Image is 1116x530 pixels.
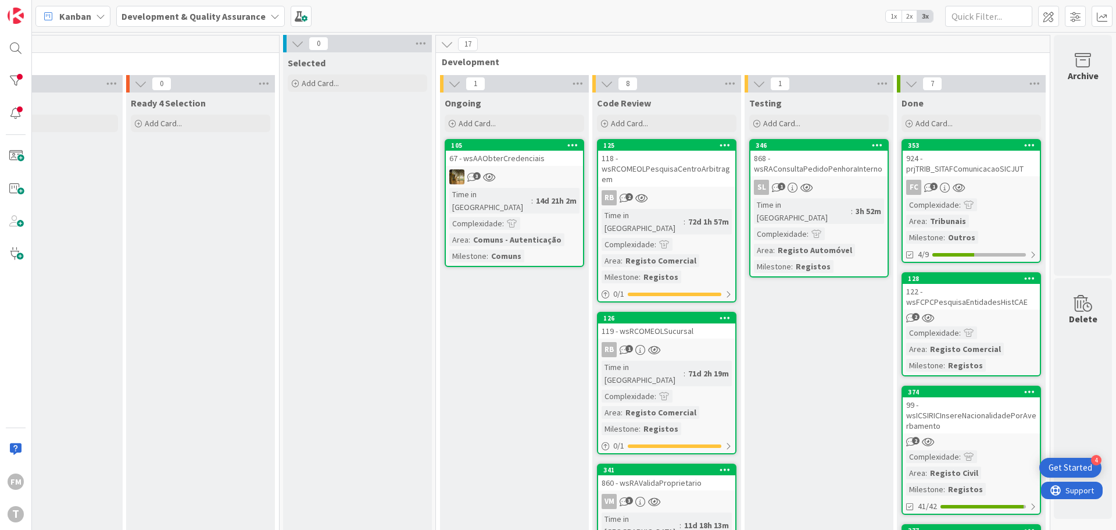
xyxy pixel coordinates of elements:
[773,244,775,257] span: :
[927,467,981,479] div: Registo Civil
[906,359,943,372] div: Milestone
[466,77,485,91] span: 1
[915,118,953,129] span: Add Card...
[908,388,1040,396] div: 374
[903,387,1040,397] div: 374
[533,194,580,207] div: 14d 21h 2m
[906,343,925,355] div: Area
[754,260,791,273] div: Milestone
[598,313,735,339] div: 126119 - wsRCOMEOLSucursal
[625,193,633,201] span: 2
[903,273,1040,284] div: 128
[912,313,920,321] span: 2
[943,231,945,244] span: :
[906,198,959,211] div: Complexidade
[654,390,656,403] span: :
[602,238,654,251] div: Complexidade
[613,288,624,300] span: 0 / 1
[302,78,339,88] span: Add Card...
[597,139,736,303] a: 125118 - wsRCOMEOLPesquisaCentroArbitragemRBTime in [GEOGRAPHIC_DATA]:72d 1h 57mComplexidade:Area...
[598,439,735,453] div: 0/1
[446,169,583,184] div: JC
[621,254,623,267] span: :
[927,343,1004,355] div: Registo Comercial
[930,183,938,190] span: 1
[902,10,917,22] span: 2x
[639,271,641,283] span: :
[906,215,925,227] div: Area
[943,483,945,496] span: :
[754,180,769,195] div: SL
[903,273,1040,310] div: 128122 - wsFCPCPesquisaEntidadesHistCAE
[641,271,681,283] div: Registos
[959,450,961,463] span: :
[906,231,943,244] div: Milestone
[922,77,942,91] span: 7
[445,97,481,109] span: Ongoing
[598,494,735,509] div: VM
[770,77,790,91] span: 1
[778,183,785,190] span: 1
[903,140,1040,151] div: 353
[446,140,583,166] div: 10567 - wsAAObterCredenciais
[908,141,1040,150] div: 353
[449,250,487,262] div: Milestone
[906,483,943,496] div: Milestone
[959,326,961,339] span: :
[903,284,1040,310] div: 122 - wsFCPCPesquisaEntidadesHistCAE
[446,140,583,151] div: 105
[623,406,699,419] div: Registo Comercial
[459,118,496,129] span: Add Card...
[917,10,933,22] span: 3x
[943,359,945,372] span: :
[473,172,481,180] span: 3
[613,440,624,452] span: 0 / 1
[598,140,735,187] div: 125118 - wsRCOMEOLPesquisaCentroArbitragem
[959,198,961,211] span: :
[611,118,648,129] span: Add Card...
[763,118,800,129] span: Add Card...
[945,6,1032,27] input: Quick Filter...
[918,248,929,261] span: 4/9
[903,387,1040,433] div: 37499 - wsICSIRICInsereNacionalidadePorAverbamento
[602,254,621,267] div: Area
[851,205,853,218] span: :
[309,37,328,51] span: 0
[8,8,24,24] img: Visit kanbanzone.com
[641,422,681,435] div: Registos
[598,140,735,151] div: 125
[902,386,1041,515] a: 37499 - wsICSIRICInsereNacionalidadePorAverbamentoComplexidade:Area:Registo CivilMilestone:Regist...
[8,506,24,522] div: T
[750,140,888,151] div: 346
[502,217,504,230] span: :
[625,497,633,504] span: 3
[925,343,927,355] span: :
[684,367,685,380] span: :
[598,287,735,301] div: 0/1
[684,215,685,228] span: :
[906,326,959,339] div: Complexidade
[598,323,735,339] div: 119 - wsRCOMEOLSucursal
[59,9,91,23] span: Kanban
[925,215,927,227] span: :
[24,2,53,16] span: Support
[749,139,889,278] a: 346868 - wsRAConsultaPedidoPenhoraInternoSLTime in [GEOGRAPHIC_DATA]:3h 52mComplexidade:Area:Regi...
[750,140,888,176] div: 346868 - wsRAConsultaPedidoPenhoraInterno
[602,271,639,283] div: Milestone
[639,422,641,435] span: :
[445,139,584,267] a: 10567 - wsAAObterCredenciaisJCTime in [GEOGRAPHIC_DATA]:14d 21h 2mComplexidade:Area:Comuns - Aute...
[906,180,921,195] div: FC
[685,215,732,228] div: 72d 1h 57m
[903,397,1040,433] div: 99 - wsICSIRICInsereNacionalidadePorAverbamento
[8,474,24,490] div: FM
[598,190,735,205] div: RB
[603,466,735,474] div: 341
[145,118,182,129] span: Add Card...
[945,359,986,372] div: Registos
[468,233,470,246] span: :
[487,250,488,262] span: :
[598,151,735,187] div: 118 - wsRCOMEOLPesquisaCentroArbitragem
[685,367,732,380] div: 71d 2h 19m
[602,361,684,386] div: Time in [GEOGRAPHIC_DATA]
[886,10,902,22] span: 1x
